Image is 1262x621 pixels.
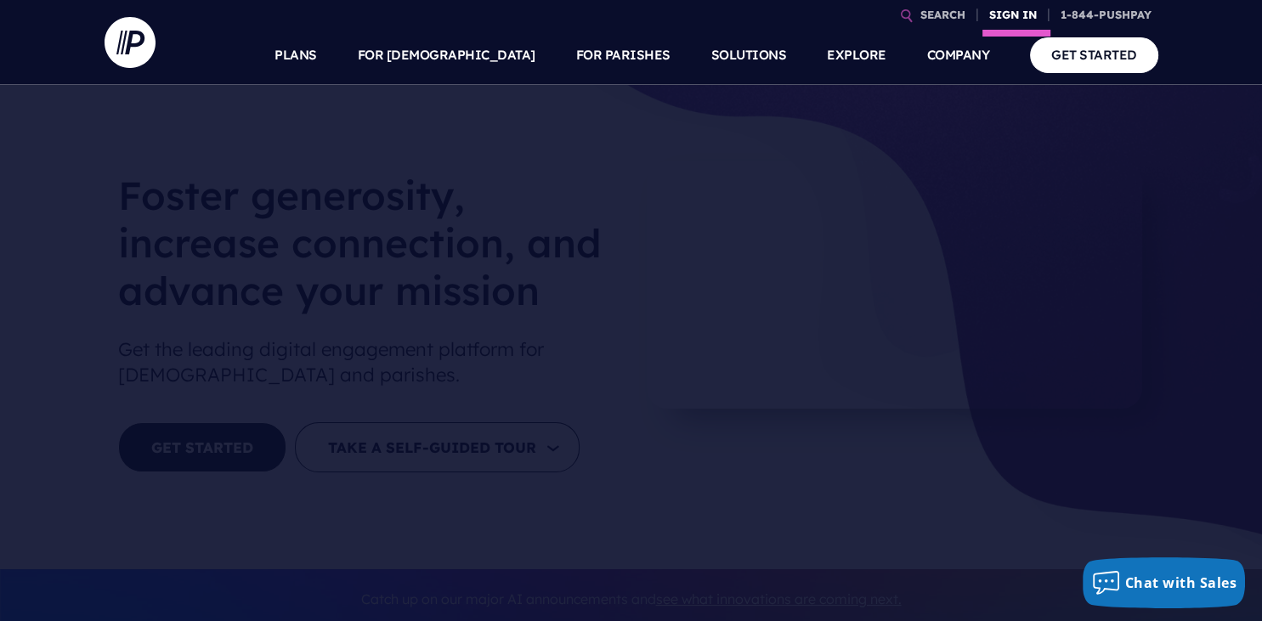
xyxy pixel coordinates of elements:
a: SOLUTIONS [711,25,787,85]
a: EXPLORE [827,25,886,85]
a: COMPANY [927,25,990,85]
span: Chat with Sales [1125,573,1237,592]
a: PLANS [274,25,317,85]
a: FOR PARISHES [576,25,671,85]
a: GET STARTED [1030,37,1158,72]
button: Chat with Sales [1083,557,1246,608]
a: FOR [DEMOGRAPHIC_DATA] [358,25,535,85]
